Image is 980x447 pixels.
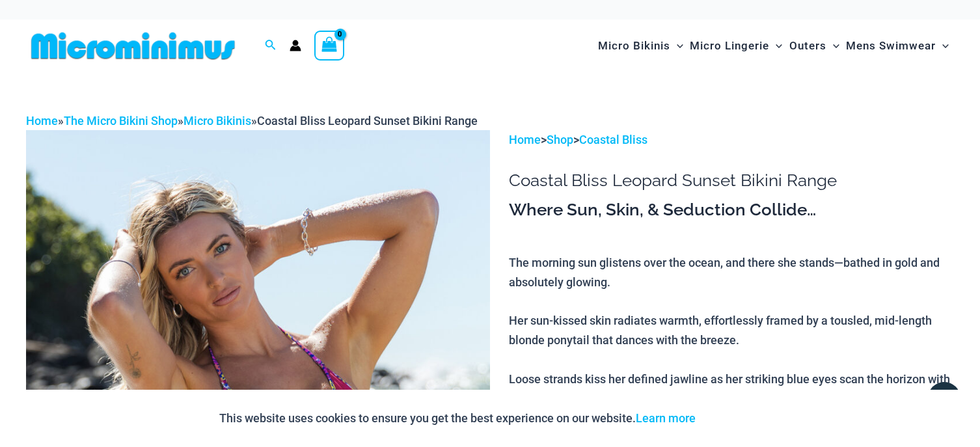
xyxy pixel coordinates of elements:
span: » » » [26,114,478,128]
h3: Where Sun, Skin, & Seduction Collide… [509,199,954,221]
span: Micro Lingerie [690,29,769,62]
h1: Coastal Bliss Leopard Sunset Bikini Range [509,170,954,191]
a: Coastal Bliss [579,133,647,146]
a: The Micro Bikini Shop [64,114,178,128]
a: Home [26,114,58,128]
span: Menu Toggle [670,29,683,62]
a: Search icon link [265,38,277,54]
a: OutersMenu ToggleMenu Toggle [786,26,843,66]
p: This website uses cookies to ensure you get the best experience on our website. [219,409,696,428]
span: Menu Toggle [769,29,782,62]
span: Micro Bikinis [598,29,670,62]
span: Outers [789,29,826,62]
span: Menu Toggle [826,29,839,62]
span: Coastal Bliss Leopard Sunset Bikini Range [257,114,478,128]
span: Mens Swimwear [846,29,936,62]
a: View Shopping Cart, empty [314,31,344,61]
nav: Site Navigation [593,24,954,68]
a: Home [509,133,541,146]
a: Micro LingerieMenu ToggleMenu Toggle [687,26,785,66]
a: Mens SwimwearMenu ToggleMenu Toggle [843,26,952,66]
button: Accept [705,403,761,434]
img: MM SHOP LOGO FLAT [26,31,240,61]
span: Menu Toggle [936,29,949,62]
p: > > [509,130,954,150]
a: Learn more [636,411,696,425]
a: Shop [547,133,573,146]
a: Micro BikinisMenu ToggleMenu Toggle [595,26,687,66]
a: Micro Bikinis [184,114,251,128]
a: Account icon link [290,40,301,51]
